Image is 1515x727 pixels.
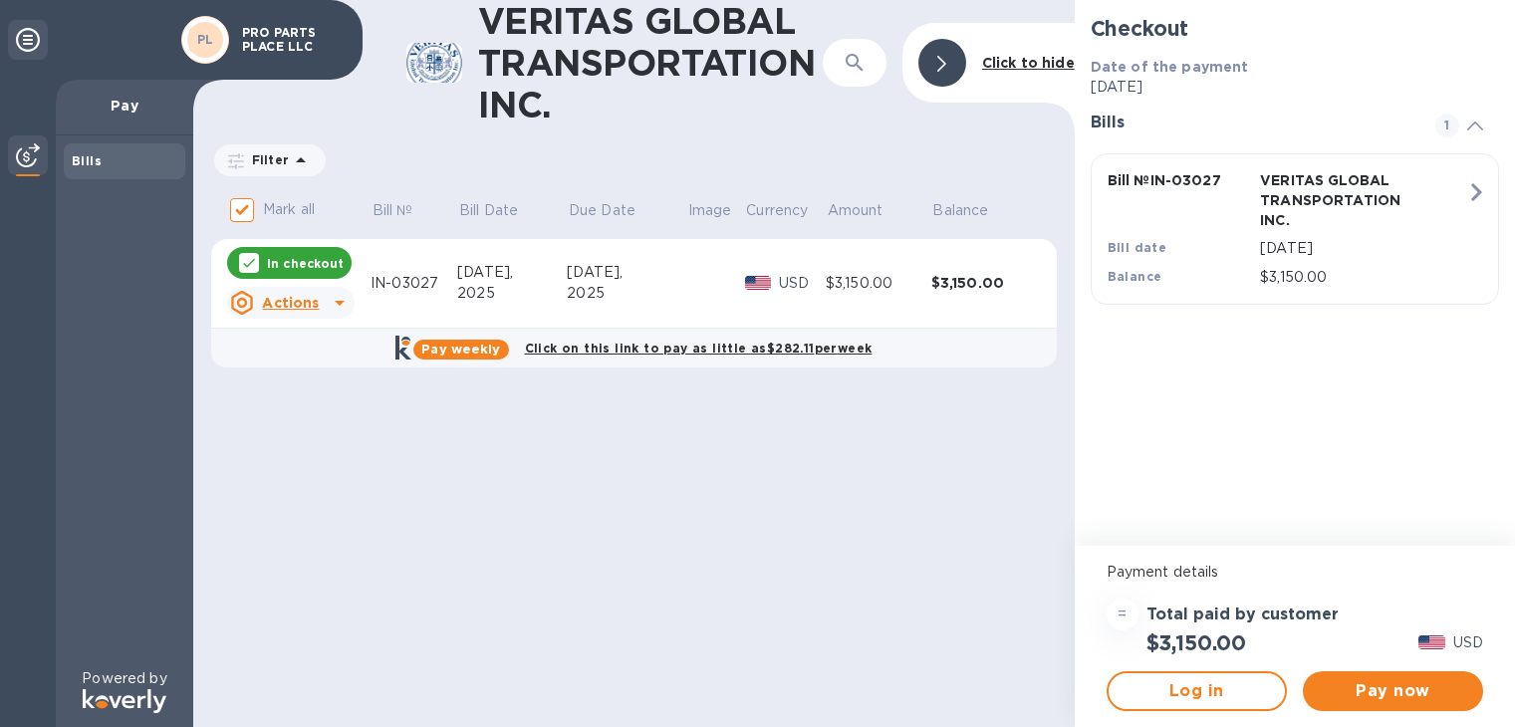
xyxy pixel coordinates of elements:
[567,262,686,283] div: [DATE],
[244,151,289,168] p: Filter
[373,200,413,221] p: Bill №
[1091,59,1249,75] b: Date of the payment
[1107,599,1138,630] div: =
[982,55,1075,71] b: Click to hide
[1260,238,1466,259] p: [DATE]
[1091,114,1411,132] h3: Bills
[421,342,500,357] b: Pay weekly
[459,200,518,221] p: Bill Date
[1091,16,1499,41] h2: Checkout
[525,341,873,356] b: Click on this link to pay as little as $282.11 per week
[459,200,544,221] span: Bill Date
[1418,635,1445,649] img: USD
[1260,170,1404,230] p: VERITAS GLOBAL TRANSPORTATION INC.
[263,199,315,220] p: Mark all
[1108,240,1167,255] b: Bill date
[826,273,931,294] div: $3,150.00
[569,200,635,221] p: Due Date
[828,200,884,221] p: Amount
[1146,630,1246,655] h2: $3,150.00
[197,32,214,47] b: PL
[267,255,344,272] p: In checkout
[746,200,808,221] p: Currency
[242,26,342,54] p: PRO PARTS PLACE LLC
[1260,267,1466,288] p: $3,150.00
[569,200,661,221] span: Due Date
[1453,632,1483,653] p: USD
[373,200,439,221] span: Bill №
[1108,170,1252,190] p: Bill № IN-03027
[779,273,826,294] p: USD
[931,273,1037,293] div: $3,150.00
[72,153,102,168] b: Bills
[1107,562,1483,583] p: Payment details
[1108,269,1162,284] b: Balance
[72,96,177,116] p: Pay
[83,689,166,713] img: Logo
[1091,153,1499,305] button: Bill №IN-03027VERITAS GLOBAL TRANSPORTATION INC.Bill date[DATE]Balance$3,150.00
[371,273,457,294] div: IN-03027
[932,200,1014,221] span: Balance
[1303,671,1483,711] button: Pay now
[745,276,772,290] img: USD
[1319,679,1467,703] span: Pay now
[1091,77,1499,98] p: [DATE]
[688,200,732,221] p: Image
[932,200,988,221] p: Balance
[1435,114,1459,137] span: 1
[1107,671,1287,711] button: Log in
[262,295,319,311] u: Actions
[1125,679,1269,703] span: Log in
[82,668,166,689] p: Powered by
[567,283,686,304] div: 2025
[1146,606,1339,624] h3: Total paid by customer
[828,200,909,221] span: Amount
[457,283,567,304] div: 2025
[457,262,567,283] div: [DATE],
